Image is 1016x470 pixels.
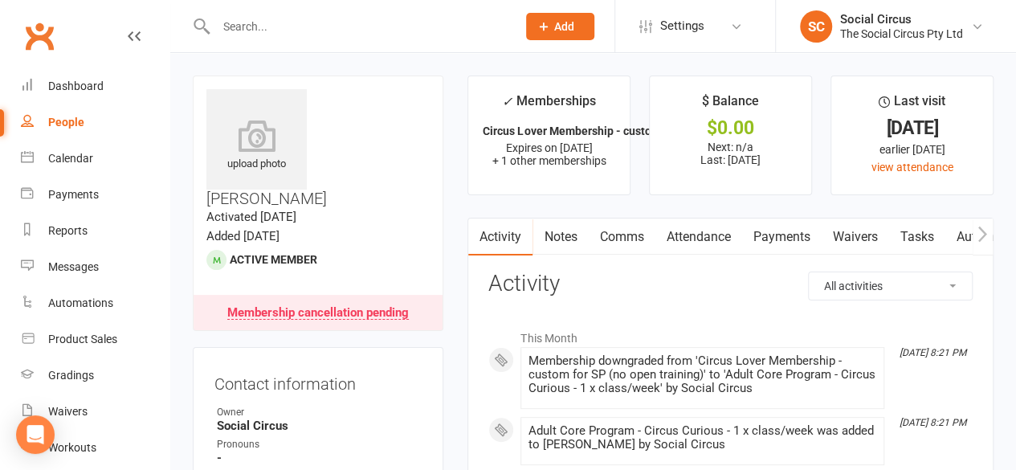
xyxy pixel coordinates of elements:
span: + 1 other memberships [492,154,606,167]
a: Workouts [21,430,169,466]
a: Gradings [21,358,169,394]
div: Calendar [48,152,93,165]
time: Activated [DATE] [206,210,296,224]
div: Last visit [879,91,945,120]
a: Reports [21,213,169,249]
div: Product Sales [48,333,117,345]
a: Calendar [21,141,169,177]
div: earlier [DATE] [846,141,978,158]
a: Payments [21,177,169,213]
h3: [PERSON_NAME] [206,89,430,207]
a: Tasks [888,219,945,255]
div: Workouts [48,441,96,454]
a: Comms [588,219,655,255]
div: Waivers [48,405,88,418]
div: Reports [48,224,88,237]
a: Notes [532,219,588,255]
div: Automations [48,296,113,309]
a: Messages [21,249,169,285]
i: ✓ [502,94,512,109]
div: Social Circus [840,12,963,27]
div: The Social Circus Pty Ltd [840,27,963,41]
a: view attendance [871,161,953,174]
a: Automations [21,285,169,321]
span: Add [554,20,574,33]
div: Payments [48,188,99,201]
a: People [21,104,169,141]
button: Add [526,13,594,40]
div: $ Balance [702,91,759,120]
a: Waivers [21,394,169,430]
i: [DATE] 8:21 PM [900,417,966,428]
time: Added [DATE] [206,229,280,243]
a: Attendance [655,219,741,255]
span: Settings [660,8,704,44]
i: [DATE] 8:21 PM [900,347,966,358]
span: Expires on [DATE] [506,141,593,154]
a: Clubworx [19,16,59,56]
p: Next: n/a Last: [DATE] [664,141,797,166]
a: Waivers [821,219,888,255]
a: Product Sales [21,321,169,358]
div: Memberships [502,91,596,121]
strong: Social Circus [217,419,422,433]
div: Open Intercom Messenger [16,415,55,454]
strong: - [217,451,422,465]
span: Active member [230,253,317,266]
strong: Circus Lover Membership - custom for SP (n... [483,125,716,137]
div: Pronouns [217,437,422,452]
div: upload photo [206,120,307,173]
div: SC [800,10,832,43]
div: Membership cancellation pending [227,307,409,320]
a: Payments [741,219,821,255]
a: Dashboard [21,68,169,104]
div: $0.00 [664,120,797,137]
div: Gradings [48,369,94,382]
div: [DATE] [846,120,978,137]
h3: Contact information [214,369,422,393]
a: Activity [468,219,532,255]
div: Messages [48,260,99,273]
div: Dashboard [48,80,104,92]
div: Owner [217,405,422,420]
div: People [48,116,84,129]
div: Membership downgraded from 'Circus Lover Membership - custom for SP (no open training)' to 'Adult... [528,354,877,395]
li: This Month [488,321,973,347]
h3: Activity [488,272,973,296]
div: Adult Core Program - Circus Curious - 1 x class/week was added to [PERSON_NAME] by Social Circus [528,424,877,452]
input: Search... [211,15,506,38]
